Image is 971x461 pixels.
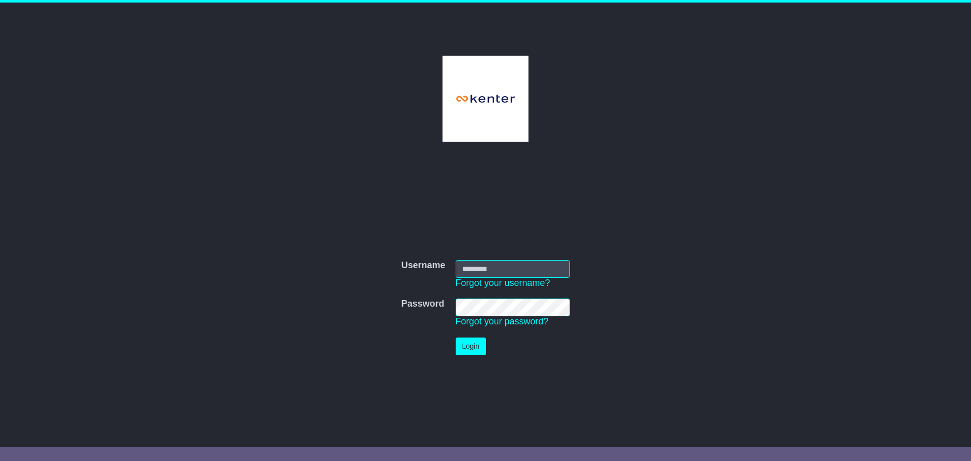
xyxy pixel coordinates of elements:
[401,260,445,271] label: Username
[443,56,528,142] img: Kenter International Logistics
[401,299,444,310] label: Password
[456,338,486,355] button: Login
[456,316,549,326] a: Forgot your password?
[456,278,550,288] a: Forgot your username?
